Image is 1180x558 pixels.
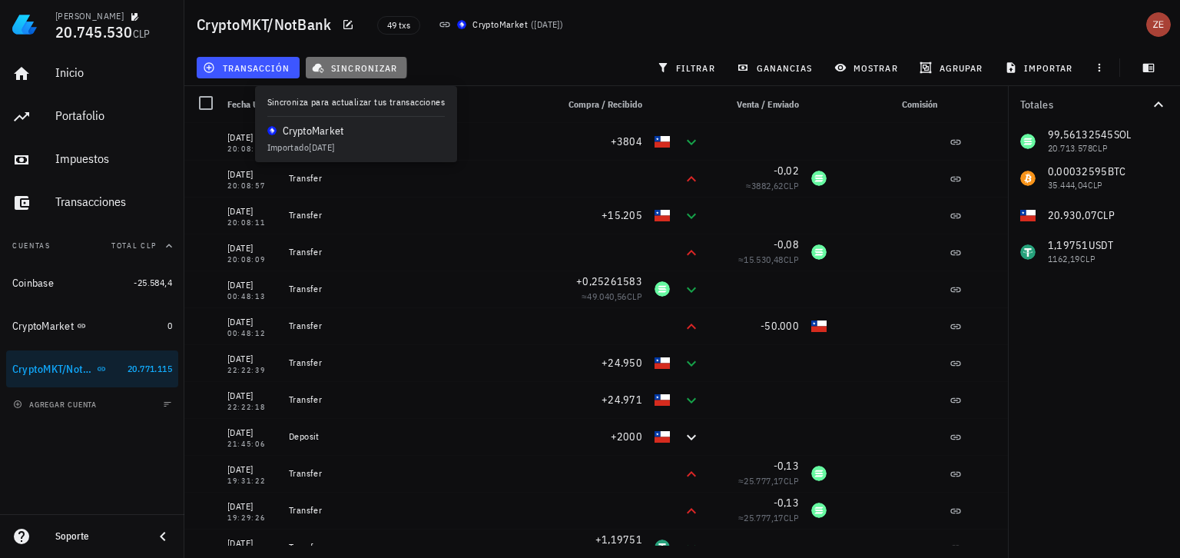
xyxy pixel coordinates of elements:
span: 25.777,17 [744,512,784,523]
div: CLP-icon [811,318,827,334]
div: [DATE] [227,204,277,219]
div: Transfer [289,504,544,516]
div: SOL-icon [811,244,827,260]
div: 20:08:59 [227,145,277,153]
span: CLP [784,180,799,191]
span: +1,19751 [595,533,642,546]
div: 19:29:26 [227,514,277,522]
span: Fecha UTC [227,98,269,110]
div: Transfer [289,283,544,295]
span: agrupar [923,61,983,74]
span: importar [1008,61,1073,74]
span: Compra / Recibido [568,98,642,110]
div: Coinbase [12,277,54,290]
div: Portafolio [55,108,172,123]
span: ( ) [531,17,563,32]
span: -0,02 [774,164,799,178]
div: CLP-icon [655,208,670,223]
div: Transfer [289,467,544,480]
span: ganancias [740,61,812,74]
span: 15.530,48 [744,254,784,265]
div: 20:08:11 [227,219,277,227]
span: 20.745.530 [55,22,133,42]
div: Deposit [289,430,544,443]
span: transacción [206,61,290,74]
div: [DATE] [227,462,277,477]
button: Totales [1008,86,1180,123]
div: 00:48:13 [227,293,277,301]
div: [DATE] [227,314,277,330]
span: -0,08 [774,237,799,251]
div: CLP-icon [655,355,670,370]
div: [DATE] [227,499,277,514]
div: SOL-icon [655,281,670,297]
div: avatar [1146,12,1171,37]
a: Impuestos [6,141,178,178]
div: 21:45:06 [227,440,277,448]
span: Total CLP [111,241,157,251]
div: Transacciones [55,194,172,209]
div: [DATE] [227,241,277,256]
span: -0,13 [774,496,799,510]
span: CLP [784,475,799,487]
span: CLP [784,254,799,265]
span: Comisión [902,98,937,110]
a: Portafolio [6,98,178,135]
button: mostrar [828,57,907,78]
img: LedgiFi [12,12,37,37]
div: CryptoMarket [472,17,528,32]
span: 25.777,17 [744,475,784,487]
div: SOL-icon [811,466,827,481]
a: Coinbase -25.584,4 [6,264,178,301]
div: [DATE] [227,167,277,182]
div: [DATE] [227,277,277,293]
div: CryptoMarket [12,320,74,333]
a: CryptoMKT/NotBank 20.771.115 [6,350,178,387]
span: ≈ [582,291,642,302]
span: +3804 [611,135,642,148]
button: ganancias [731,57,822,78]
div: [PERSON_NAME] [55,10,124,22]
span: +15.205 [602,208,642,222]
div: Totales [1020,99,1149,110]
span: 49 txs [387,17,410,34]
div: Comisión [833,86,943,123]
span: filtrar [660,61,715,74]
span: Nota [289,98,307,110]
span: ≈ [746,180,799,191]
span: ≈ [738,512,799,523]
div: [DATE] [227,130,277,145]
div: Fecha UTC [221,86,283,123]
button: importar [998,57,1082,78]
div: Transfer [289,394,544,406]
div: [DATE] [227,425,277,440]
span: ≈ [738,475,799,487]
h1: CryptoMKT/NotBank [197,12,337,37]
div: [DATE] [227,388,277,404]
span: +24.950 [602,356,642,370]
div: CLP-icon [655,429,670,444]
button: agrupar [913,57,992,78]
div: Inicio [55,65,172,80]
div: CLP-icon [655,134,670,149]
span: -25.584,4 [134,277,172,288]
div: Transfer [289,541,544,553]
a: Transacciones [6,184,178,221]
div: Venta / Enviado [707,86,805,123]
div: Nota [283,86,550,123]
span: 49.040,56 [587,291,627,302]
div: Compra / Recibido [550,86,648,123]
a: CryptoMarket 0 [6,307,178,344]
div: 20:08:09 [227,256,277,264]
button: agregar cuenta [9,397,104,412]
button: filtrar [651,57,724,78]
span: CLP [133,27,151,41]
div: SOL-icon [811,171,827,186]
span: +24.971 [602,393,642,407]
span: [DATE] [534,18,559,30]
div: Impuestos [55,151,172,166]
span: mostrar [837,61,898,74]
span: CLP [627,291,642,302]
span: -50.000 [761,319,799,333]
img: CryptoMKT [457,20,466,29]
